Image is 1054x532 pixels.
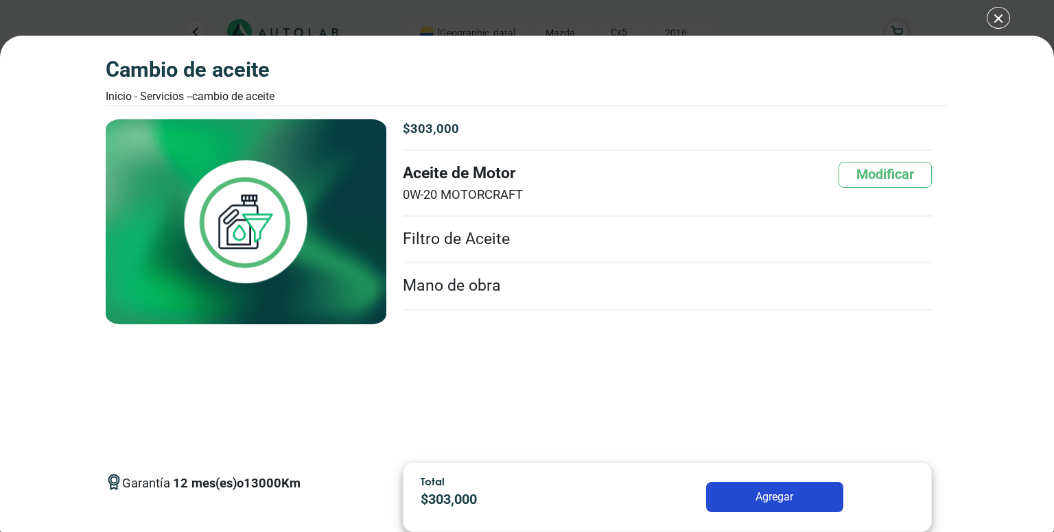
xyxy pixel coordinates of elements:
[403,263,932,311] li: Mano de obra
[839,162,932,188] button: Modificar
[706,482,843,512] button: Agregar
[106,88,274,105] div: Inicio - Servicios - -
[421,475,445,487] span: Total
[122,474,301,504] span: Garantía
[403,185,523,204] span: 0W-20 MOTORCRAFT
[421,489,614,510] p: $ 303,000
[106,58,274,83] h3: CAMBIO DE ACEITE
[403,217,932,264] li: Filtro de Aceite
[403,119,932,138] p: $ 303,000
[192,90,274,103] font: CAMBIO DE ACEITE
[173,474,301,493] p: 12 mes(es) o 13000 Km
[403,162,523,186] font: Aceite de Motor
